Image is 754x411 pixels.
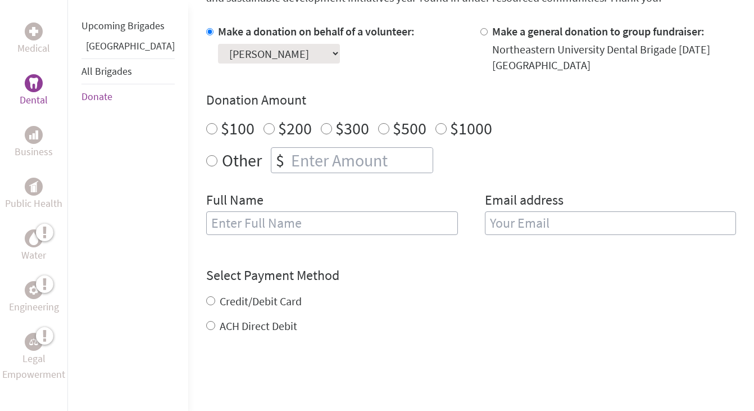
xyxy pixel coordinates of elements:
input: Enter Amount [289,148,433,173]
label: $300 [335,118,369,139]
a: [GEOGRAPHIC_DATA] [86,39,175,52]
img: Engineering [29,286,38,295]
div: Northeastern University Dental Brigade [DATE] [GEOGRAPHIC_DATA] [492,42,737,73]
label: Make a donation on behalf of a volunteer: [218,24,415,38]
a: EngineeringEngineering [9,281,59,315]
label: Full Name [206,191,264,211]
div: Business [25,126,43,144]
img: Legal Empowerment [29,338,38,345]
p: Business [15,144,53,160]
label: $1000 [450,118,492,139]
a: Donate [81,90,112,103]
a: Upcoming Brigades [81,19,165,32]
label: $500 [393,118,426,139]
input: Your Email [485,211,737,235]
a: DentalDental [20,74,48,108]
div: Water [25,229,43,247]
li: Donate [81,84,175,109]
label: Credit/Debit Card [220,294,302,308]
div: Dental [25,74,43,92]
img: Dental [29,78,38,88]
p: Medical [17,40,50,56]
h4: Donation Amount [206,91,736,109]
p: Engineering [9,299,59,315]
label: ACH Direct Debit [220,319,297,333]
h4: Select Payment Method [206,267,736,284]
label: Email address [485,191,564,211]
img: Business [29,130,38,139]
p: Public Health [5,196,62,211]
p: Dental [20,92,48,108]
li: Guatemala [81,38,175,58]
a: Legal EmpowermentLegal Empowerment [2,333,65,382]
label: $200 [278,118,312,139]
input: Enter Full Name [206,211,458,235]
p: Legal Empowerment [2,351,65,382]
p: Water [21,247,46,263]
a: BusinessBusiness [15,126,53,160]
img: Water [29,232,38,245]
label: Make a general donation to group fundraiser: [492,24,705,38]
iframe: reCAPTCHA [206,356,377,400]
a: WaterWater [21,229,46,263]
li: All Brigades [81,58,175,84]
label: Other [222,147,262,173]
div: Medical [25,22,43,40]
label: $100 [221,118,255,139]
a: MedicalMedical [17,22,50,56]
li: Upcoming Brigades [81,13,175,38]
div: Public Health [25,178,43,196]
a: Public HealthPublic Health [5,178,62,211]
div: $ [271,148,289,173]
img: Medical [29,27,38,36]
a: All Brigades [81,65,132,78]
img: Public Health [29,181,38,192]
div: Legal Empowerment [25,333,43,351]
div: Engineering [25,281,43,299]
